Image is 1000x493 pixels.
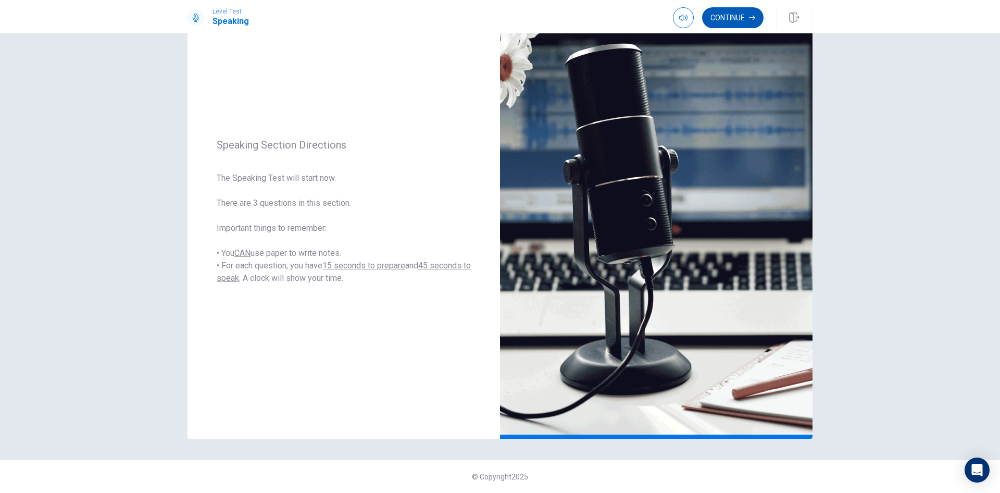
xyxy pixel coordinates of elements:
[472,473,528,481] span: © Copyright 2025
[217,139,471,151] span: Speaking Section Directions
[702,7,764,28] button: Continue
[213,8,249,15] span: Level Test
[213,15,249,28] h1: Speaking
[234,248,251,258] u: CAN
[217,172,471,285] span: The Speaking Test will start now. There are 3 questions in this section. Important things to reme...
[322,261,405,270] u: 15 seconds to prepare
[965,458,990,483] div: Open Intercom Messenger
